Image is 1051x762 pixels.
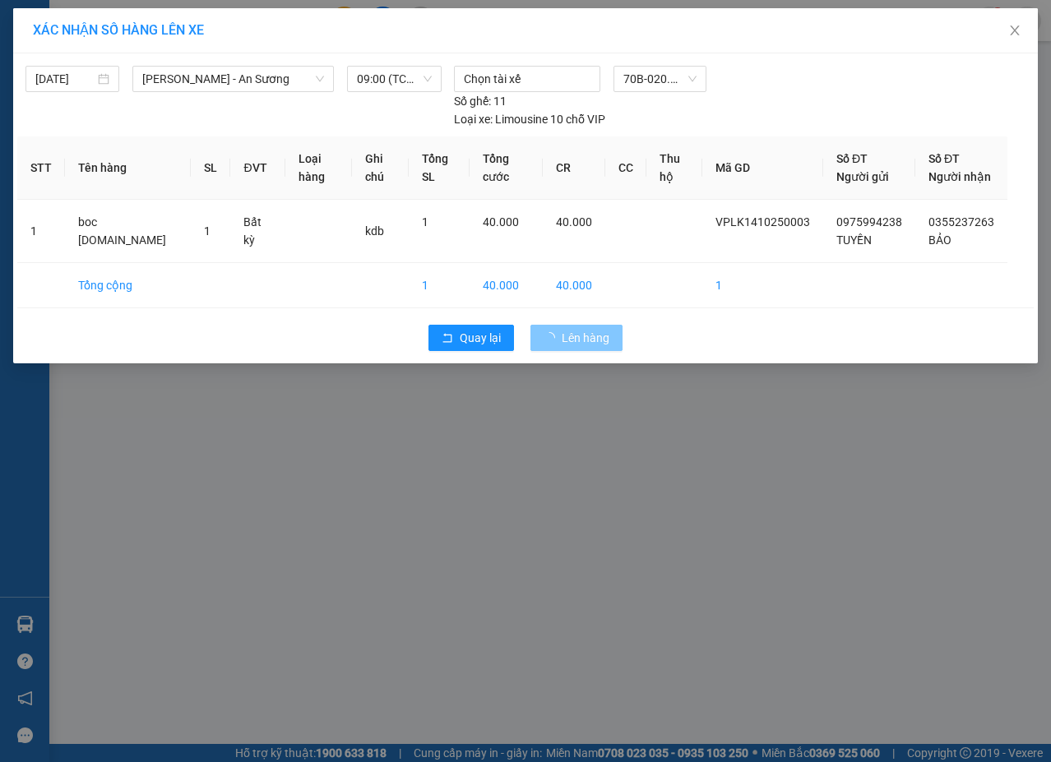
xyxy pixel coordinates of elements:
th: ĐVT [230,136,285,200]
div: 11 [454,92,507,110]
span: [PERSON_NAME]: [5,106,172,116]
span: 1 [422,215,428,229]
span: Hotline: 19001152 [130,73,201,83]
span: Loại xe: [454,110,493,128]
div: Limousine 10 chỗ VIP [454,110,605,128]
span: 09:00 (TC) - 70B-020.58 [357,67,431,91]
th: Tổng SL [409,136,470,200]
span: Người nhận [928,170,991,183]
span: 01 Võ Văn Truyện, KP.1, Phường 2 [130,49,226,70]
span: 09:22:35 [DATE] [36,119,100,129]
span: BẢO [928,233,951,247]
th: SL [191,136,230,200]
td: 1 [409,263,470,308]
td: Bất kỳ [230,200,285,263]
td: Tổng cộng [65,263,191,308]
span: loading [544,332,562,344]
span: Châu Thành - An Sương [142,67,324,91]
span: 1 [204,224,211,238]
span: Số ĐT [836,152,868,165]
th: Thu hộ [646,136,702,200]
span: 70B-020.58 [623,67,697,91]
th: STT [17,136,65,200]
td: 40.000 [470,263,543,308]
span: kdb [365,224,384,238]
th: Mã GD [702,136,823,200]
span: Người gửi [836,170,889,183]
span: TUYỀN [836,233,872,247]
span: 0355237263 [928,215,994,229]
td: 40.000 [543,263,605,308]
td: boc [DOMAIN_NAME] [65,200,191,263]
span: Số ghế: [454,92,491,110]
td: 1 [702,263,823,308]
button: rollbackQuay lại [428,325,514,351]
img: logo [6,10,79,82]
input: 14/10/2025 [35,70,95,88]
span: Bến xe [GEOGRAPHIC_DATA] [130,26,221,47]
span: 40.000 [483,215,519,229]
span: XÁC NHẬN SỐ HÀNG LÊN XE [33,22,204,38]
span: 40.000 [556,215,592,229]
span: Số ĐT [928,152,960,165]
span: Lên hàng [562,329,609,347]
button: Close [992,8,1038,54]
th: Ghi chú [352,136,409,200]
span: rollback [442,332,453,345]
span: down [315,74,325,84]
span: close [1008,24,1021,37]
span: 0975994238 [836,215,902,229]
th: CR [543,136,605,200]
span: VPLK1410250003 [715,215,810,229]
th: Loại hàng [285,136,352,200]
span: VPLK1410250003 [82,104,173,117]
strong: ĐỒNG PHƯỚC [130,9,225,23]
span: Quay lại [460,329,501,347]
td: 1 [17,200,65,263]
button: Lên hàng [530,325,623,351]
span: ----------------------------------------- [44,89,201,102]
th: Tổng cước [470,136,543,200]
span: In ngày: [5,119,100,129]
th: Tên hàng [65,136,191,200]
th: CC [605,136,646,200]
